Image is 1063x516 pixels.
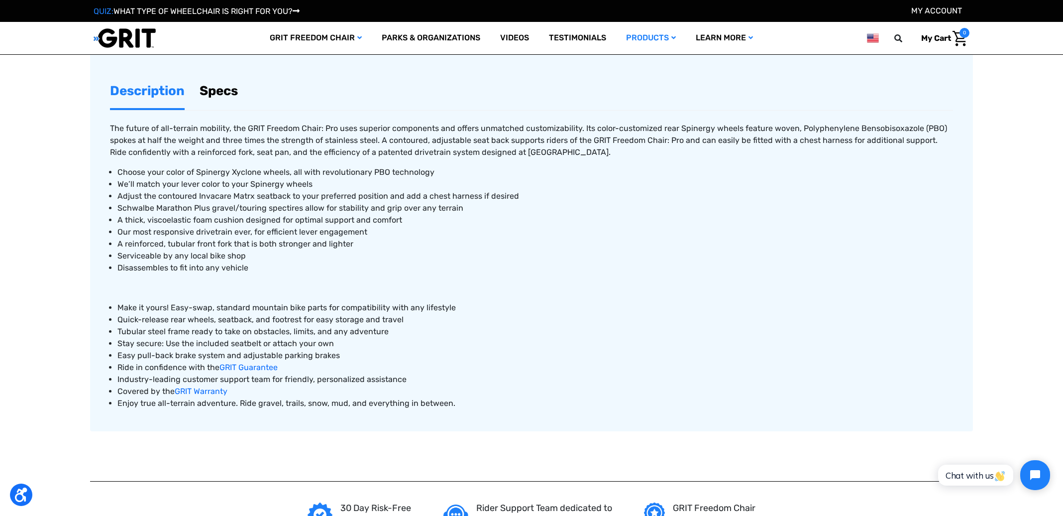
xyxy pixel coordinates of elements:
[117,375,407,384] span: Industry-leading customer support team for friendly, personalized assistance
[117,167,434,177] span: Choose your color of Spinergy Xyclone wheels, all with revolutionary PBO technology
[686,22,763,54] a: Learn More
[94,6,113,16] span: QUIZ:
[673,502,755,515] p: GRIT Freedom Chair
[867,32,879,44] img: us.png
[94,28,156,48] img: GRIT All-Terrain Wheelchair and Mobility Equipment
[94,6,300,16] a: QUIZ:WHAT TYPE OF WHEELCHAIR IS RIGHT FOR YOU?
[372,22,490,54] a: Parks & Organizations
[921,33,951,43] span: My Cart
[899,28,914,49] input: Search
[117,263,248,272] span: Disassembles to fit into any vehicle
[117,191,519,201] span: Adjust the contoured Invacare Matrx seatback to your preferred position and add a chest harness i...
[953,31,967,46] img: Cart
[927,452,1059,499] iframe: Tidio Chat
[117,351,340,360] span: Easy pull-back brake system and adjustable parking brakes
[914,28,969,49] a: Cart with 0 items
[117,203,287,213] span: Schwalbe Marathon Plus gravel/touring spec
[117,327,389,336] span: Tubular steel frame ready to take on obstacles, limits, and any adventure
[117,179,313,189] span: We’ll match your lever color to your Spinergy wheels
[340,502,412,515] p: 30 Day Risk-Free
[110,124,947,157] span: The future of all-terrain mobility, the GRIT Freedom Chair: Pro uses superior components and offe...
[117,387,175,396] span: Covered by the
[117,398,455,408] span: Enjoy true all-terrain adventure. Ride gravel, trails, snow, mud, and everything in between.
[200,74,238,108] a: Specs
[117,251,246,260] span: Serviceable by any local bike shop
[117,315,404,324] span: Quick-release rear wheels, seatback, and footrest for easy storage and travel
[959,28,969,38] span: 0
[476,502,612,515] p: Rider Support Team dedicated to
[260,22,372,54] a: GRIT Freedom Chair
[616,22,686,54] a: Products
[117,339,334,348] span: Stay secure: Use the included seatbelt or attach your own
[175,387,227,396] a: GRIT Warranty
[490,22,539,54] a: Videos
[117,363,219,372] span: Ride in confidence with the
[911,6,962,15] a: Account
[219,363,278,372] a: GRIT Guarantee
[539,22,616,54] a: Testimonials
[117,227,367,237] span: Our most responsive drivetrain ever, for efficient lever engagement
[110,74,185,108] a: Description
[117,239,353,249] span: A reinforced, tubular front fork that is both stronger and lighter
[117,303,456,312] span: Make it yours! Easy-swap, standard mountain bike parts for compatibility with any lifestyle
[117,203,463,213] span: tires allow for stability and grip over any terrain
[117,215,402,225] span: A thick, viscoelastic foam cushion designed for optimal support and comfort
